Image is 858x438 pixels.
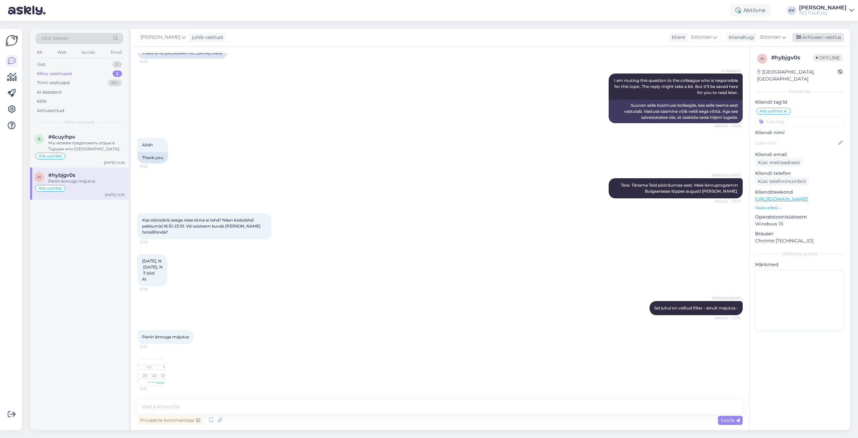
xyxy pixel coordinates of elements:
p: Vaata edasi ... [755,205,845,211]
span: h [760,56,764,61]
div: Kliendi info [755,89,845,95]
div: Socials [80,48,97,57]
span: Panin lennuga majutus [142,334,189,339]
p: Klienditeekond [755,189,845,196]
div: Minu vestlused [37,70,72,77]
div: [DATE] 14:26 [104,160,125,165]
div: Мы можем предложить отдых в Тцрции или [GEOGRAPHIC_DATA]. [48,140,125,152]
div: # hybjgv0s [771,54,813,62]
span: [DATE], N [DATE], N 7 ööd AI [142,258,163,282]
span: 6 [38,136,41,141]
div: Suunan selle küsimuse kolleegile, kes selle teema eest vastutab. Vastuse saamine võib veidi aega ... [609,100,743,123]
span: Otsi kliente [42,35,68,42]
span: AI Assistent [716,68,741,73]
p: Märkmed [755,261,845,268]
span: Nähtud ✓ 12:30 [715,315,741,321]
div: All [36,48,43,57]
div: Privaatne kommentaar [137,416,203,425]
span: h [38,175,41,180]
div: Arhiveeri vestlus [792,33,844,42]
div: 0 [112,61,122,68]
span: Alla suhtleb [759,109,783,113]
span: Nähtud ✓ 12:26 [715,124,741,129]
div: Web [56,48,68,57]
span: Nähtud ✓ 12:27 [715,199,741,204]
p: Kliendi tag'id [755,99,845,106]
img: Askly Logo [5,34,18,47]
span: Sel juhul on valitud filter - ainult majutus.- [654,305,738,310]
div: Klient [669,34,685,41]
p: Operatsioonisüsteem [755,213,845,221]
p: Kliendi email [755,151,845,158]
div: juhib vestlust [189,34,224,41]
div: There is no [GEOGRAPHIC_DATA] there. [137,47,228,59]
span: I am routing this question to the colleague who is responsible for this topic. The reply might ta... [614,78,739,95]
a: [URL][DOMAIN_NAME] [755,196,808,202]
span: Saada [721,417,740,423]
div: Kõik [37,98,47,105]
img: Attachment [138,359,165,386]
div: [PERSON_NAME] [755,251,845,257]
span: Estonian [760,34,781,41]
span: 12:31 [139,344,165,349]
p: Kliendi nimi [755,129,845,136]
div: Küsi telefoninumbrit [755,177,809,186]
p: Brauser [755,230,845,237]
div: Uus [37,61,45,68]
div: Email [109,48,123,57]
span: Offline [813,54,843,61]
span: [PERSON_NAME] [140,34,180,41]
span: Tere. Täname Teid pöördumise eest. Meie lennuprogramm Bulgaariasse lõppes augusti [PERSON_NAME]. [621,183,739,194]
span: 12:29 [139,287,165,292]
div: 99+ [108,80,122,86]
div: AV [787,6,796,15]
span: [PERSON_NAME] [712,296,741,301]
span: 12:26 [139,164,165,169]
p: Windows 10 [755,221,845,228]
span: #6cuyihpv [48,134,75,140]
input: Lisa nimi [755,139,837,147]
span: [PERSON_NAME] [712,173,741,178]
div: AI Assistent [37,89,62,96]
span: Alla suhtleb [39,154,62,158]
div: 2 [113,70,122,77]
div: Aktiivne [730,4,771,16]
input: Lisa tag [755,116,845,127]
span: Kas oktoobris seega reise sinna ei teha? Näen kodulehel pakkumisi 16.10-23.10. Või süsteem kuvab ... [142,217,261,235]
span: 12:29 [139,240,165,245]
div: Panin lennuga majutus [48,178,125,184]
span: 12:26 [139,59,165,64]
div: Thank you [137,152,168,163]
span: Alla suhtleb [39,186,62,190]
p: Kliendi telefon [755,170,845,177]
div: [GEOGRAPHIC_DATA], [GEOGRAPHIC_DATA] [757,68,838,83]
p: Chrome [TECHNICAL_ID] [755,237,845,244]
div: Klienditugi [726,34,754,41]
span: Minu vestlused [64,119,95,125]
span: Estonian [691,34,712,41]
span: Aitäh [142,142,153,147]
a: [PERSON_NAME]TEZ TOUR OÜ [799,5,854,16]
div: TEZ TOUR OÜ [799,10,847,16]
div: Arhiveeritud [37,107,64,114]
div: Küsi meiliaadressi [755,158,803,167]
div: [PERSON_NAME] [799,5,847,10]
span: #hybjgv0s [48,172,75,178]
div: Tiimi vestlused [37,80,70,86]
span: 12:31 [140,386,165,391]
div: [DATE] 12:31 [105,192,125,197]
